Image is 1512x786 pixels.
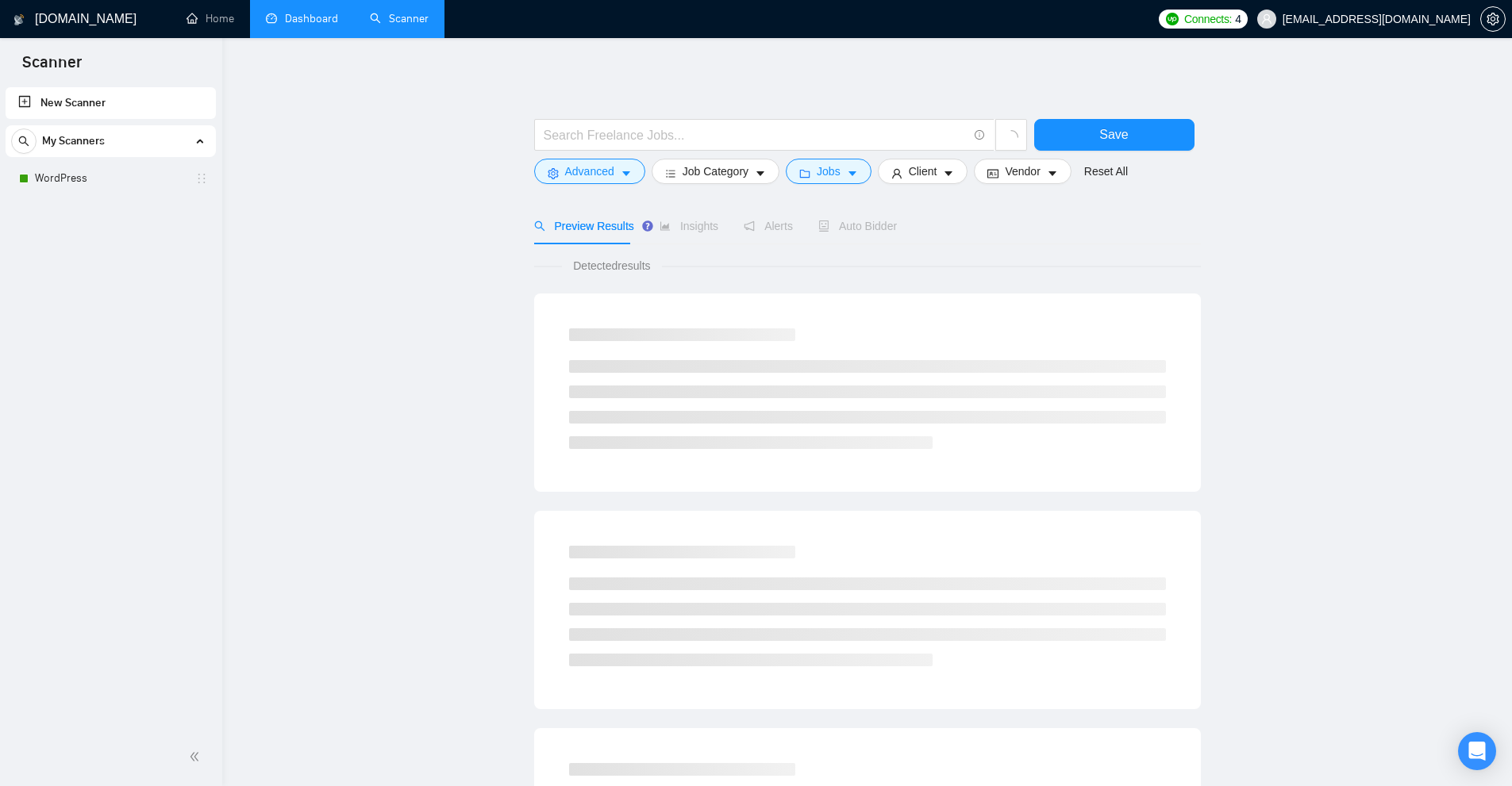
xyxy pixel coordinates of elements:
[534,220,634,232] span: Preview Results
[974,159,1071,184] button: idcardVendorcaret-down
[534,220,545,232] span: search
[13,7,25,33] img: logo
[1458,732,1496,770] div: Open Intercom Messenger
[42,125,105,157] span: My Scanners
[10,51,94,84] span: Scanner
[799,167,810,179] span: folder
[565,163,614,180] span: Advanced
[665,167,676,179] span: bars
[975,130,985,140] span: info-circle
[878,159,968,184] button: userClientcaret-down
[818,220,897,232] span: Auto Bidder
[370,12,429,25] a: searchScanner
[1004,130,1018,144] span: loading
[6,87,216,119] li: New Scanner
[943,167,954,179] span: caret-down
[548,167,559,179] span: setting
[744,220,755,232] span: notification
[847,167,858,179] span: caret-down
[187,12,234,25] a: homeHome
[1480,13,1506,25] a: setting
[755,167,766,179] span: caret-down
[189,749,205,765] span: double-left
[266,12,338,25] a: dashboardDashboard
[1261,13,1272,25] span: user
[195,172,208,185] span: holder
[744,220,793,232] span: Alerts
[11,128,37,154] button: search
[621,167,632,179] span: caret-down
[786,159,871,184] button: folderJobscaret-down
[1005,163,1040,180] span: Vendor
[18,87,203,119] a: New Scanner
[1084,163,1128,180] a: Reset All
[1184,10,1232,28] span: Connects:
[1480,6,1506,32] button: setting
[817,163,841,180] span: Jobs
[534,159,645,184] button: settingAdvancedcaret-down
[544,125,968,145] input: Search Freelance Jobs...
[987,167,998,179] span: idcard
[1099,125,1128,144] span: Save
[683,163,748,180] span: Job Category
[12,136,36,147] span: search
[1481,13,1505,25] span: setting
[909,163,937,180] span: Client
[1034,119,1195,151] button: Save
[660,220,671,232] span: area-chart
[562,257,661,274] span: Detected results
[652,159,779,184] button: barsJob Categorycaret-down
[891,167,902,179] span: user
[35,163,186,194] a: WordPress
[1235,10,1241,28] span: 4
[1166,13,1179,25] img: upwork-logo.png
[641,219,655,233] div: Tooltip anchor
[660,220,718,232] span: Insights
[6,125,216,194] li: My Scanners
[818,220,829,232] span: robot
[1047,167,1058,179] span: caret-down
